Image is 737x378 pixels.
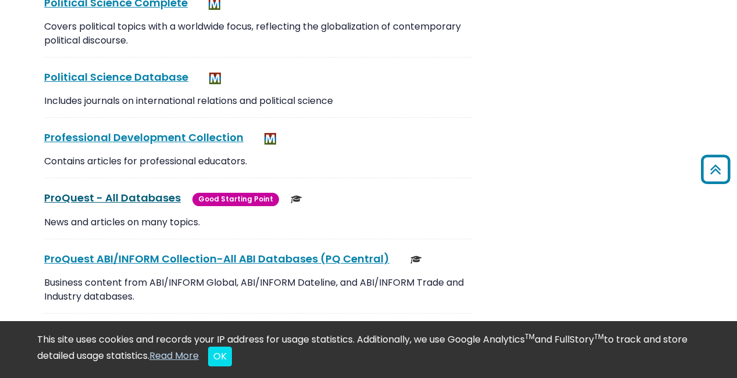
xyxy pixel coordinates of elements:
[192,193,279,206] span: Good Starting Point
[44,130,244,145] a: Professional Development Collection
[44,154,472,168] p: Contains articles for professional educators.
[697,160,734,179] a: Back to Top
[44,94,472,108] p: Includes journals on international relations and political science
[149,349,199,362] a: Read More
[44,215,472,229] p: News and articles on many topics.
[209,73,221,84] img: MeL (Michigan electronic Library)
[594,332,604,341] sup: TM
[264,133,276,145] img: MeL (Michigan electronic Library)
[44,70,188,84] a: Political Science Database
[525,332,535,341] sup: TM
[37,333,700,366] div: This site uses cookies and records your IP address for usage statistics. Additionally, we use Goo...
[208,347,232,366] button: Close
[410,254,422,265] img: Scholarly or Peer Reviewed
[44,190,181,205] a: ProQuest - All Databases
[44,20,472,48] p: Covers political topics with a worldwide focus, reflecting the globalization of contemporary poli...
[44,251,389,266] a: ProQuest ABI/INFORM Collection-All ABI Databases (PQ Central)
[44,276,472,304] p: Business content from ABI/INFORM Global, ABI/INFORM Dateline, and ABI/INFORM Trade and Industry d...
[291,193,302,205] img: Scholarly or Peer Reviewed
